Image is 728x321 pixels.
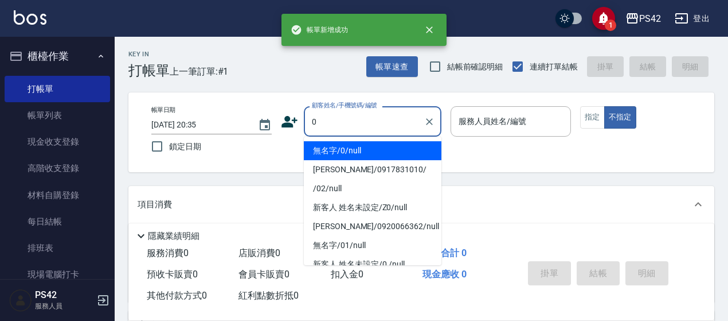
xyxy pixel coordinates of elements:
[128,63,170,79] h3: 打帳單
[291,24,348,36] span: 帳單新增成功
[422,247,467,258] span: 業績合計 0
[5,182,110,208] a: 材料自購登錄
[147,247,189,258] span: 服務消費 0
[331,269,363,280] span: 扣入金 0
[304,255,441,274] li: 新客人 姓名未設定/0./null
[5,129,110,155] a: 現金收支登錄
[147,290,207,301] span: 其他付款方式 0
[251,111,279,139] button: Choose date, selected date is 2025-08-13
[14,10,46,25] img: Logo
[592,7,615,30] button: save
[238,269,289,280] span: 會員卡販賣 0
[621,7,666,30] button: PS42
[304,217,441,236] li: [PERSON_NAME]/0920066362/null
[138,199,172,211] p: 項目消費
[421,114,437,130] button: Clear
[304,198,441,217] li: 新客人 姓名未設定/Z0/null
[422,269,467,280] span: 現金應收 0
[151,115,246,134] input: YYYY/MM/DD hh:mm
[604,106,636,129] button: 不指定
[5,261,110,288] a: 現場電腦打卡
[147,269,198,280] span: 預收卡販賣 0
[5,76,110,102] a: 打帳單
[312,101,377,110] label: 顧客姓名/手機號碼/編號
[238,247,280,258] span: 店販消費 0
[580,106,605,129] button: 指定
[151,106,175,114] label: 帳單日期
[304,179,441,198] li: /02/null
[5,41,110,71] button: 櫃檯作業
[530,61,578,73] span: 連續打單結帳
[605,20,616,31] span: 1
[35,301,93,311] p: 服務人員
[128,51,170,58] h2: Key In
[5,208,110,235] a: 每日結帳
[238,290,299,301] span: 紅利點數折抵 0
[128,186,714,223] div: 項目消費
[304,236,441,255] li: 無名字/01/null
[169,141,201,153] span: 鎖定日期
[170,64,229,79] span: 上一筆訂單:#1
[366,56,418,78] button: 帳單速查
[148,230,199,242] p: 隱藏業績明細
[447,61,503,73] span: 結帳前確認明細
[670,8,714,29] button: 登出
[5,102,110,129] a: 帳單列表
[304,141,441,160] li: 無名字/0/null
[9,289,32,312] img: Person
[304,160,441,179] li: [PERSON_NAME]/0917831010/
[5,155,110,181] a: 高階收支登錄
[5,235,110,261] a: 排班表
[639,11,661,26] div: PS42
[417,17,442,42] button: close
[35,289,93,301] h5: PS42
